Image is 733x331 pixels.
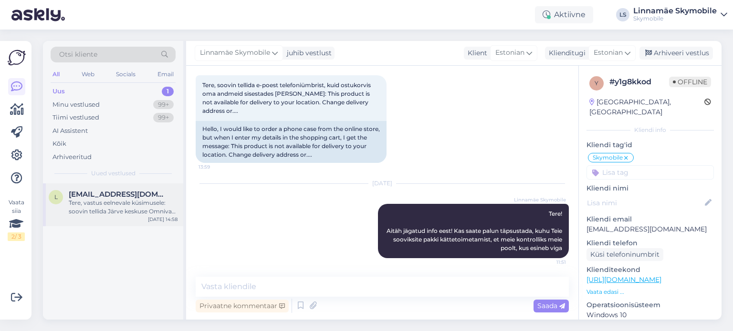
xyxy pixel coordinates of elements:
[196,300,289,312] div: Privaatne kommentaar
[52,100,100,110] div: Minu vestlused
[199,163,234,171] span: 13:59
[535,6,593,23] div: Aktiivne
[594,48,623,58] span: Estonian
[633,15,717,22] div: Skymobile
[586,310,714,320] p: Windows 10
[595,80,598,87] span: y
[586,126,714,134] div: Kliendi info
[587,198,703,208] input: Lisa nimi
[609,76,669,88] div: # y1g8kkod
[91,169,136,178] span: Uued vestlused
[586,300,714,310] p: Operatsioonisüsteem
[148,216,178,223] div: [DATE] 14:58
[153,113,174,122] div: 99+
[8,49,26,67] img: Askly Logo
[59,50,97,60] span: Otsi kliente
[202,81,372,114] span: Tere, soovin tellida e-poest telefoniümbrist, kuid ostukorvis oma andmeid sisestades [PERSON_NAME...
[586,214,714,224] p: Kliendi email
[52,113,99,122] div: Tiimi vestlused
[514,196,566,203] span: Linnamäe Skymobile
[639,47,713,60] div: Arhiveeri vestlus
[80,68,96,80] div: Web
[54,193,58,201] span: l
[51,68,62,80] div: All
[586,238,714,248] p: Kliendi telefon
[156,68,176,80] div: Email
[495,48,524,58] span: Estonian
[586,165,714,180] input: Lisa tag
[153,100,174,110] div: 99+
[537,301,565,310] span: Saada
[283,48,332,58] div: juhib vestlust
[114,68,137,80] div: Socials
[586,183,714,193] p: Kliendi nimi
[633,7,717,15] div: Linnamäe Skymobile
[196,121,387,163] div: Hello, I would like to order a phone case from the online store, but when I enter my details in t...
[52,126,88,136] div: AI Assistent
[52,139,66,149] div: Kõik
[669,77,711,87] span: Offline
[52,87,65,96] div: Uus
[616,8,629,21] div: LS
[589,97,704,117] div: [GEOGRAPHIC_DATA], [GEOGRAPHIC_DATA]
[545,48,586,58] div: Klienditugi
[586,265,714,275] p: Klienditeekond
[633,7,727,22] a: Linnamäe SkymobileSkymobile
[593,155,623,160] span: Skymobile
[69,199,178,216] div: Tere, vastus eelnevale küsimusele: soovin tellida Järve keskuse Omniva pakiautomaati.
[586,275,661,284] a: [URL][DOMAIN_NAME]
[530,259,566,266] span: 11:51
[162,87,174,96] div: 1
[387,210,564,251] span: Tere! Aitäh jägatud info eest! Kas saate palun täpsustada, kuhu Teie sooviksite pakki kättetoimet...
[196,179,569,188] div: [DATE]
[464,48,487,58] div: Klient
[200,48,270,58] span: Linnamäe Skymobile
[8,198,25,241] div: Vaata siia
[586,140,714,150] p: Kliendi tag'id
[8,232,25,241] div: 2 / 3
[586,248,663,261] div: Küsi telefoninumbrit
[586,288,714,296] p: Vaata edasi ...
[52,152,92,162] div: Arhiveeritud
[69,190,168,199] span: liisijuhe@gmail.com
[586,224,714,234] p: [EMAIL_ADDRESS][DOMAIN_NAME]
